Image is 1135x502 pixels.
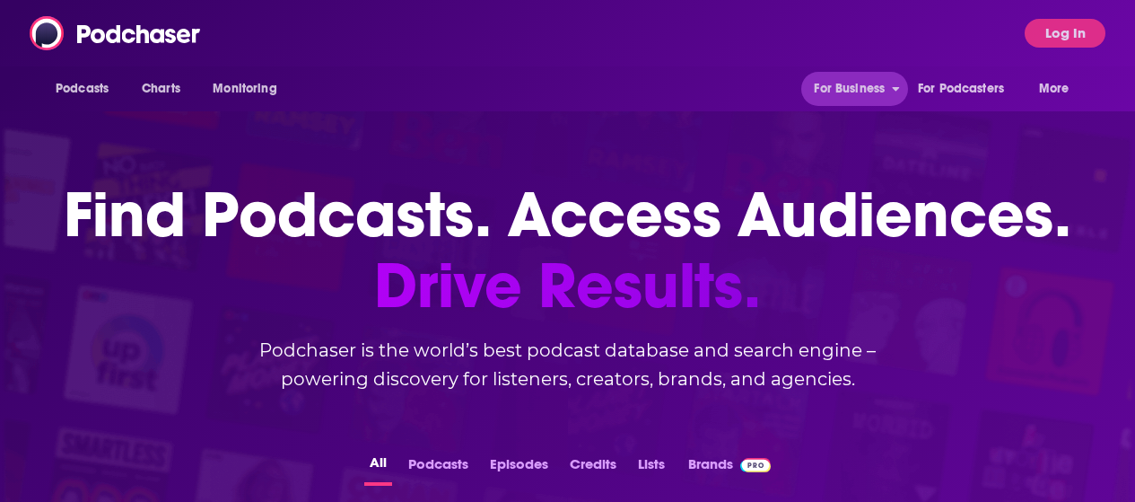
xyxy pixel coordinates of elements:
[200,72,300,106] button: open menu
[403,451,474,486] button: Podcasts
[209,336,927,393] h2: Podchaser is the world’s best podcast database and search engine – powering discovery for listene...
[64,251,1071,321] span: Drive Results.
[364,451,392,486] button: All
[130,72,191,106] a: Charts
[1026,72,1092,106] button: open menu
[64,180,1071,321] h1: Find Podcasts. Access Audiences.
[740,458,772,472] img: Podchaser Pro
[30,16,202,50] img: Podchaser - Follow, Share and Rate Podcasts
[43,72,132,106] button: open menu
[1025,19,1105,48] button: Log In
[564,451,622,486] button: Credits
[56,76,109,101] span: Podcasts
[142,76,180,101] span: Charts
[688,451,772,486] a: BrandsPodchaser Pro
[1039,76,1070,101] span: More
[814,76,885,101] span: For Business
[213,76,276,101] span: Monitoring
[485,451,554,486] button: Episodes
[906,72,1030,106] button: open menu
[918,76,1004,101] span: For Podcasters
[633,451,670,486] button: Lists
[801,72,907,106] button: open menu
